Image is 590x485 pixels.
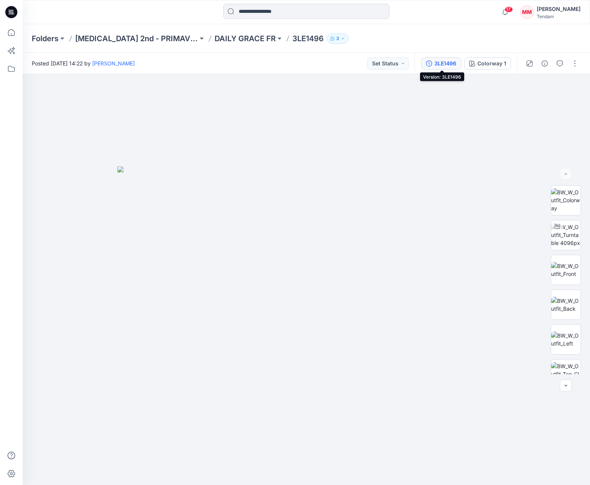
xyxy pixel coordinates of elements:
div: 3LE1496 [434,59,456,68]
p: 3 [336,34,339,43]
img: BW_W_Outfit_Front [551,262,581,278]
a: DAILY GRACE FR [215,33,276,44]
button: 3 [327,33,349,44]
div: [PERSON_NAME] [537,5,581,14]
img: BW_W_Outfit_Left [551,332,581,347]
a: Folders [32,33,59,44]
img: BW_W_Outfit_Top_CloseUp [551,362,581,386]
img: BW_W_Outfit_Turntable 4096px [551,223,581,247]
div: Colorway 1 [477,59,506,68]
span: 17 [505,6,513,12]
a: [MEDICAL_DATA] 2nd - PRIMAVERA [75,33,198,44]
span: Posted [DATE] 14:22 by [32,59,135,67]
button: Details [539,57,551,70]
a: [PERSON_NAME] [92,60,135,67]
p: 3LE1496 [292,33,324,44]
button: 3LE1496 [421,57,461,70]
img: BW_W_Outfit_Back [551,297,581,313]
img: BW_W_Outfit_Colorway [551,188,581,212]
div: MM [520,5,534,19]
button: Colorway 1 [464,57,511,70]
div: Tendam [537,14,581,19]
